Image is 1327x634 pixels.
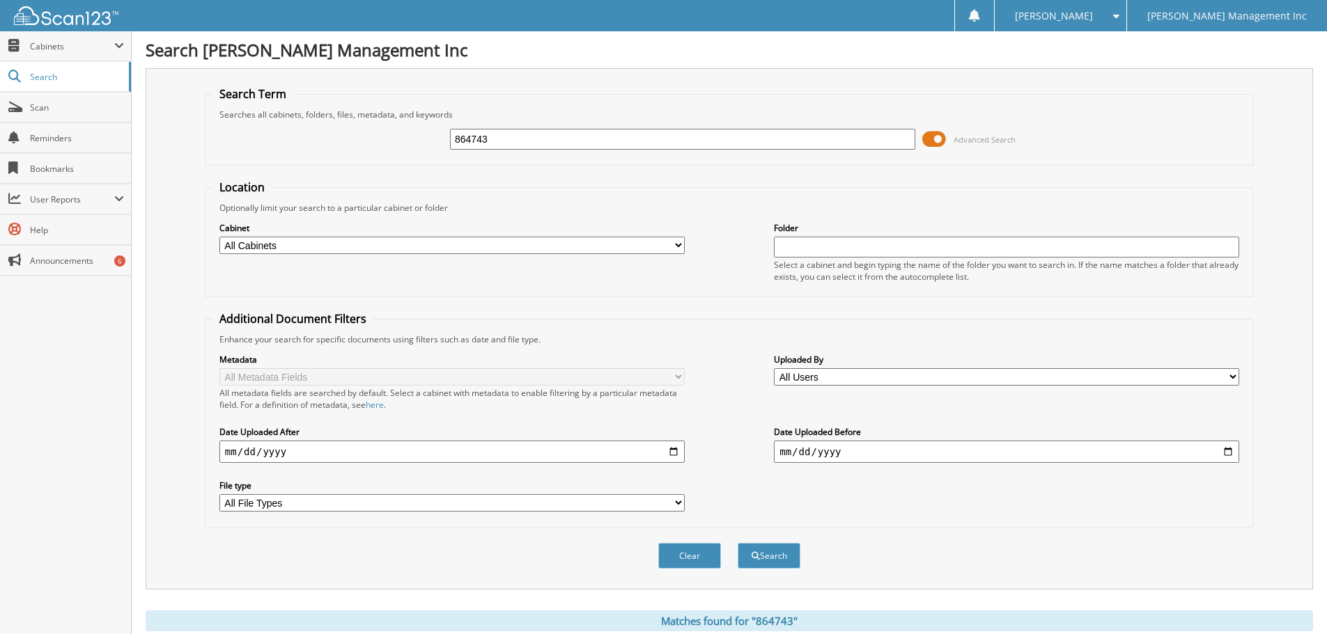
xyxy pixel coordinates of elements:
span: Search [30,71,122,83]
div: Enhance your search for specific documents using filters such as date and file type. [212,333,1246,345]
img: scan123-logo-white.svg [14,6,118,25]
h1: Search [PERSON_NAME] Management Inc [146,38,1313,61]
label: Metadata [219,354,685,365]
label: File type [219,480,685,491]
label: Folder [774,222,1239,234]
span: Cabinets [30,40,114,52]
span: User Reports [30,193,114,205]
div: Optionally limit your search to a particular cabinet or folder [212,202,1246,214]
label: Date Uploaded After [219,426,685,438]
label: Cabinet [219,222,685,234]
label: Date Uploaded Before [774,426,1239,438]
label: Uploaded By [774,354,1239,365]
input: end [774,441,1239,463]
span: Announcements [30,255,124,267]
span: [PERSON_NAME] [1015,12,1093,20]
span: [PERSON_NAME] Management Inc [1147,12,1307,20]
legend: Location [212,180,272,195]
div: 6 [114,255,125,267]
div: Searches all cabinets, folders, files, metadata, and keywords [212,109,1246,120]
button: Search [738,543,800,569]
input: start [219,441,685,463]
legend: Search Term [212,86,293,102]
button: Clear [658,543,721,569]
div: All metadata fields are searched by default. Select a cabinet with metadata to enable filtering b... [219,387,685,411]
div: Matches found for "864743" [146,610,1313,631]
div: Select a cabinet and begin typing the name of the folder you want to search in. If the name match... [774,259,1239,283]
span: Reminders [30,132,124,144]
span: Help [30,224,124,236]
a: here [366,399,384,411]
legend: Additional Document Filters [212,311,373,326]
span: Advanced Search [954,134,1016,145]
span: Scan [30,102,124,113]
span: Bookmarks [30,163,124,175]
